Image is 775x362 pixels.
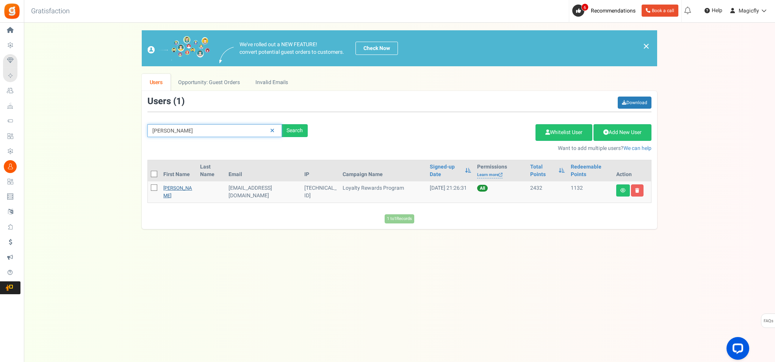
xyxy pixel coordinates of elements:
[530,163,555,178] a: Total Points
[225,181,301,203] td: [EMAIL_ADDRESS][DOMAIN_NAME]
[591,7,636,15] span: Recommendations
[710,7,722,14] span: Help
[147,97,185,106] h3: Users ( )
[340,160,427,181] th: Campaign Name
[147,124,282,137] input: Search by email or name
[225,160,301,181] th: Email
[763,314,773,328] span: FAQs
[613,160,651,181] th: Action
[301,160,340,181] th: IP
[571,163,610,178] a: Redeemable Points
[240,41,344,56] p: We've rolled out a NEW FEATURE! convert potential guest orders to customers.
[477,185,488,192] span: All
[248,74,296,91] a: Invalid Emails
[427,181,474,203] td: [DATE] 21:26:31
[572,5,639,17] a: 6 Recommendations
[527,181,568,203] td: 2432
[266,124,278,137] a: Reset
[477,172,503,178] a: Learn more
[618,97,651,109] a: Download
[23,4,78,19] h3: Gratisfaction
[319,145,651,152] p: Want to add multiple users?
[3,3,20,20] img: Gratisfaction
[282,124,308,137] div: Search
[340,181,427,203] td: Loyalty Rewards Program
[219,47,234,63] img: images
[176,95,182,108] span: 1
[474,160,527,181] th: Permissions
[581,3,589,11] span: 6
[535,124,592,141] a: Whitelist User
[593,124,651,141] a: Add New User
[301,181,340,203] td: [TECHNICAL_ID]
[160,160,197,181] th: First Name
[623,144,651,152] a: We can help
[620,188,626,193] i: View details
[147,36,210,61] img: images
[643,42,650,51] a: ×
[163,184,192,199] a: [PERSON_NAME]
[701,5,725,17] a: Help
[635,188,639,193] i: Delete user
[171,74,247,91] a: Opportunity: Guest Orders
[355,42,398,55] a: Check Now
[739,7,759,15] span: Magicfly
[430,163,461,178] a: Signed-up Date
[642,5,678,17] a: Book a call
[197,160,225,181] th: Last Name
[568,181,613,203] td: 1132
[142,74,171,91] a: Users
